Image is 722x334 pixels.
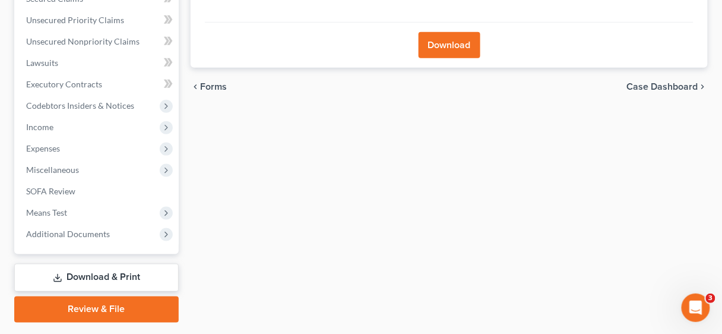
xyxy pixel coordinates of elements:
[682,294,710,322] iframe: Intercom live chat
[26,79,102,89] span: Executory Contracts
[14,297,179,323] a: Review & File
[26,207,67,218] span: Means Test
[17,10,179,31] a: Unsecured Priority Claims
[627,82,708,92] a: Case Dashboard chevron_right
[627,82,698,92] span: Case Dashboard
[17,52,179,74] a: Lawsuits
[26,36,140,46] span: Unsecured Nonpriority Claims
[200,82,227,92] span: Forms
[698,82,708,92] i: chevron_right
[706,294,715,303] span: 3
[26,122,53,132] span: Income
[26,58,58,68] span: Lawsuits
[26,186,75,196] span: SOFA Review
[26,229,110,239] span: Additional Documents
[419,32,480,58] button: Download
[14,264,179,292] a: Download & Print
[26,165,79,175] span: Miscellaneous
[191,82,200,92] i: chevron_left
[26,100,134,111] span: Codebtors Insiders & Notices
[17,181,179,202] a: SOFA Review
[17,74,179,95] a: Executory Contracts
[26,15,124,25] span: Unsecured Priority Claims
[191,82,243,92] button: chevron_left Forms
[26,143,60,153] span: Expenses
[17,31,179,52] a: Unsecured Nonpriority Claims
